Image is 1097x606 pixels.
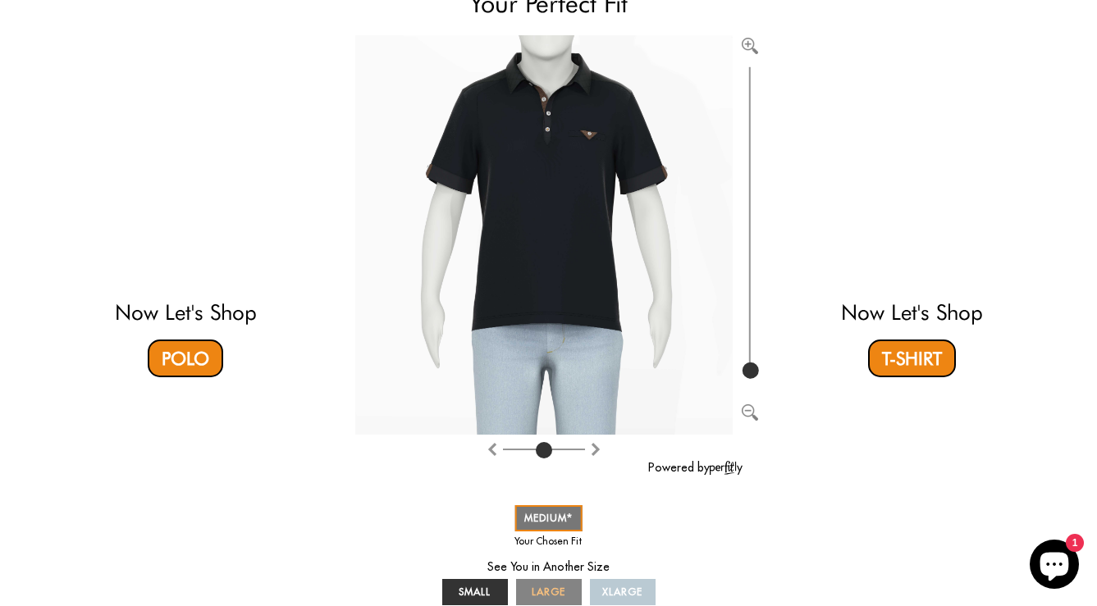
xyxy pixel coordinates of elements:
[602,585,642,598] span: XLARGE
[742,401,758,417] button: Zoom out
[710,461,743,475] img: perfitly-logo_73ae6c82-e2e3-4a36-81b1-9e913f6ac5a1.png
[841,299,983,325] a: Now Let's Shop
[516,579,582,605] a: LARGE
[115,299,257,325] a: Now Let's Shop
[742,404,758,421] img: Zoom out
[486,443,499,456] img: Rotate clockwise
[355,35,733,435] img: Brand%2fOtero%2f10004-v2-R%2f56%2f7-M%2fAv%2f29df0c06-7dea-11ea-9f6a-0e35f21fd8c2%2fBlack%2f1%2ff...
[486,439,499,458] button: Rotate clockwise
[442,579,508,605] a: SMALL
[524,512,573,524] span: MEDIUM
[868,339,956,377] a: T-Shirt
[742,38,758,54] img: Zoom in
[532,585,565,598] span: LARGE
[590,579,656,605] a: XLARGE
[1025,540,1084,593] inbox-online-store-chat: Shopify online store chat
[459,585,491,598] span: SMALL
[148,339,223,377] a: Polo
[589,439,602,458] button: Rotate counter clockwise
[742,35,758,52] button: Zoom in
[589,443,602,456] img: Rotate counter clockwise
[648,460,743,475] a: Powered by
[514,505,583,531] a: MEDIUM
